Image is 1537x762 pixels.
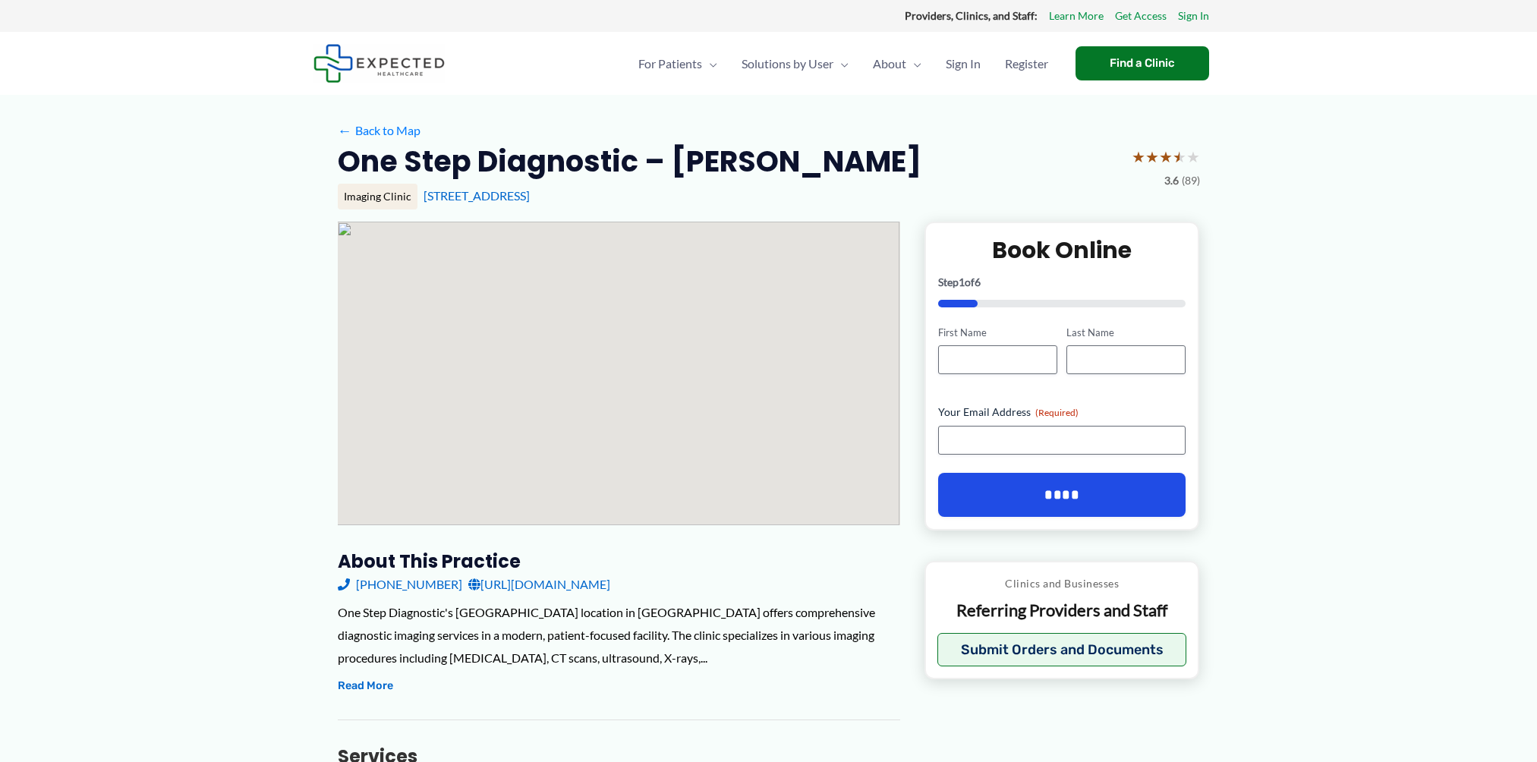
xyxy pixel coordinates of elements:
button: Submit Orders and Documents [937,633,1187,666]
span: Menu Toggle [833,37,849,90]
span: Solutions by User [742,37,833,90]
a: ←Back to Map [338,119,420,142]
label: Last Name [1066,326,1186,340]
a: For PatientsMenu Toggle [626,37,729,90]
span: About [873,37,906,90]
a: Find a Clinic [1076,46,1209,80]
label: First Name [938,326,1057,340]
h2: One Step Diagnostic – [PERSON_NAME] [338,143,921,180]
a: Register [993,37,1060,90]
p: Referring Providers and Staff [937,600,1187,622]
span: ← [338,123,352,137]
img: Expected Healthcare Logo - side, dark font, small [313,44,445,83]
p: Clinics and Businesses [937,574,1187,594]
span: Menu Toggle [702,37,717,90]
a: Learn More [1049,6,1104,26]
div: One Step Diagnostic's [GEOGRAPHIC_DATA] location in [GEOGRAPHIC_DATA] offers comprehensive diagno... [338,601,900,669]
span: ★ [1173,143,1186,171]
h3: About this practice [338,549,900,573]
span: ★ [1159,143,1173,171]
h2: Book Online [938,235,1186,265]
span: (89) [1182,171,1200,190]
a: Sign In [1178,6,1209,26]
span: Sign In [946,37,981,90]
a: AboutMenu Toggle [861,37,934,90]
strong: Providers, Clinics, and Staff: [905,9,1038,22]
a: [STREET_ADDRESS] [424,188,530,203]
span: ★ [1186,143,1200,171]
button: Read More [338,677,393,695]
label: Your Email Address [938,405,1186,420]
a: Sign In [934,37,993,90]
span: 3.6 [1164,171,1179,190]
span: 6 [975,276,981,288]
nav: Primary Site Navigation [626,37,1060,90]
p: Step of [938,277,1186,288]
a: [PHONE_NUMBER] [338,573,462,596]
span: Register [1005,37,1048,90]
span: For Patients [638,37,702,90]
span: ★ [1132,143,1145,171]
a: Get Access [1115,6,1167,26]
div: Imaging Clinic [338,184,417,209]
span: 1 [959,276,965,288]
span: ★ [1145,143,1159,171]
a: [URL][DOMAIN_NAME] [468,573,610,596]
span: Menu Toggle [906,37,921,90]
a: Solutions by UserMenu Toggle [729,37,861,90]
span: (Required) [1035,407,1079,418]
